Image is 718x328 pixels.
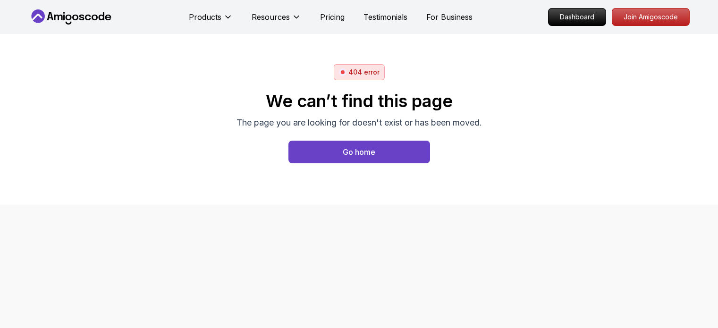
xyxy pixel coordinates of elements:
a: Pricing [320,11,345,23]
a: Dashboard [548,8,606,26]
p: 404 error [348,67,380,77]
button: Resources [252,11,301,30]
p: The page you are looking for doesn't exist or has been moved. [237,116,482,129]
div: Go home [343,146,375,158]
button: Products [189,11,233,30]
p: Join Amigoscode [612,8,689,25]
p: Resources [252,11,290,23]
a: Home page [288,141,430,163]
a: Testimonials [363,11,407,23]
h2: We can’t find this page [237,92,482,110]
p: Dashboard [549,8,606,25]
a: For Business [426,11,473,23]
p: Products [189,11,221,23]
button: Go home [288,141,430,163]
a: Join Amigoscode [612,8,690,26]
